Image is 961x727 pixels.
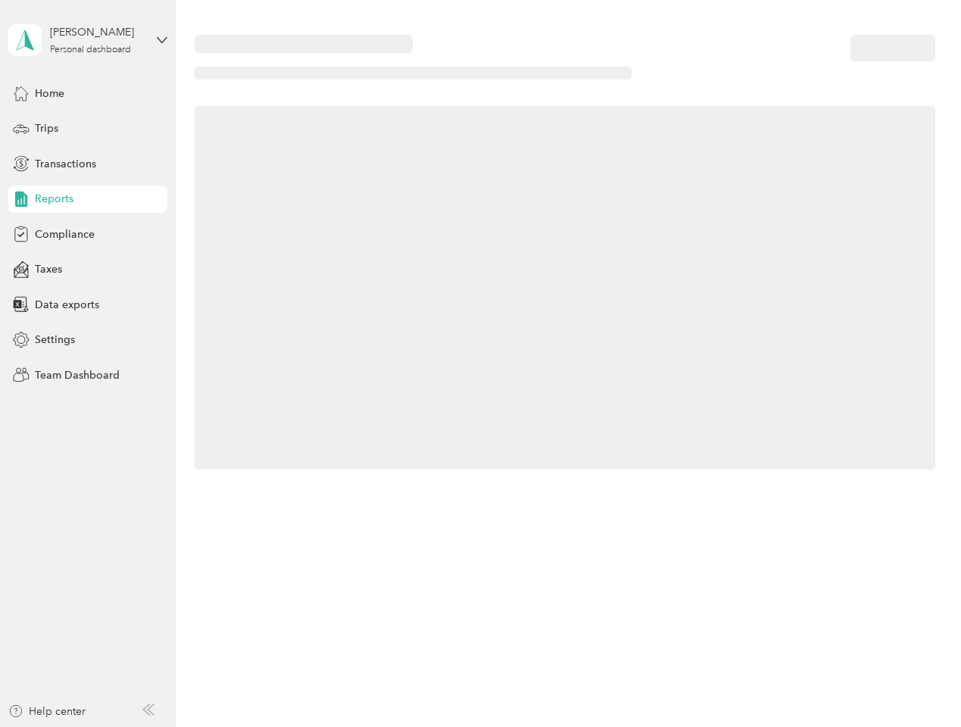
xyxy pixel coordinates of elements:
div: [PERSON_NAME] [50,24,145,40]
span: Trips [35,120,58,136]
span: Data exports [35,297,99,313]
span: Compliance [35,226,95,242]
iframe: Everlance-gr Chat Button Frame [876,642,961,727]
span: Reports [35,191,73,207]
span: Taxes [35,261,62,277]
span: Home [35,86,64,101]
div: Personal dashboard [50,45,131,55]
span: Transactions [35,156,96,172]
button: Help center [8,704,86,719]
span: Team Dashboard [35,367,120,383]
span: Settings [35,332,75,348]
